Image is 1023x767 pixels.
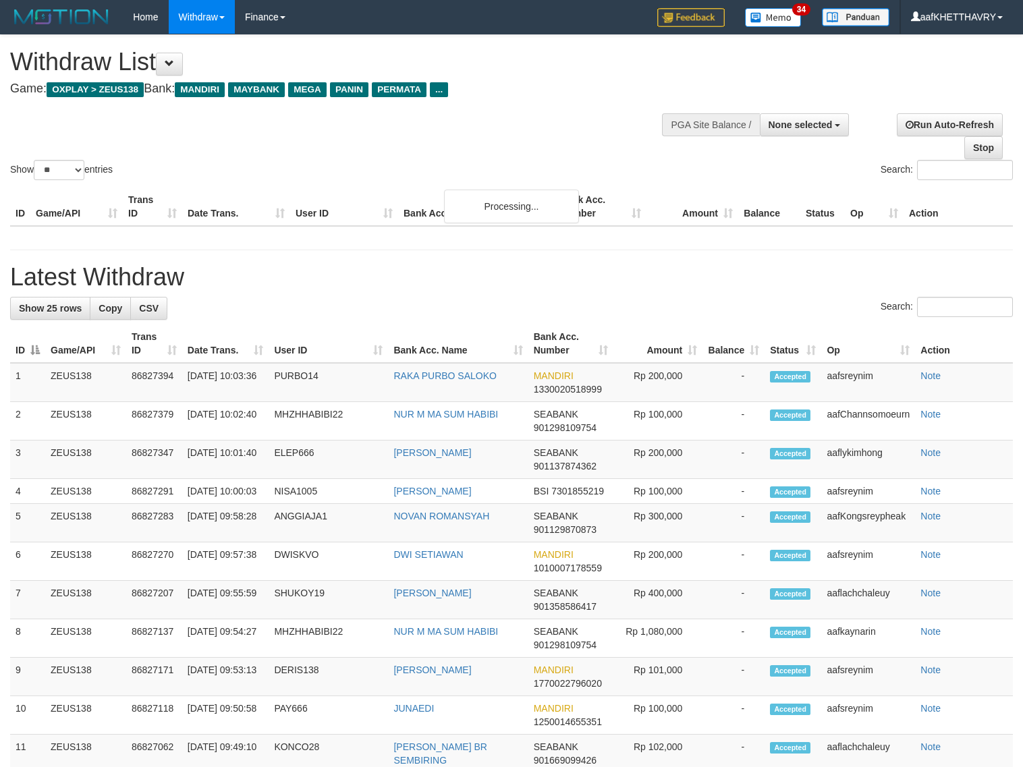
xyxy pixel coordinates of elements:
td: Rp 200,000 [613,441,702,479]
td: - [702,441,765,479]
td: 86827291 [126,479,182,504]
td: DWISKVO [269,542,388,581]
td: - [702,402,765,441]
td: aafKongsreypheak [821,504,915,542]
a: NOVAN ROMANSYAH [393,511,489,521]
a: Show 25 rows [10,297,90,320]
img: Button%20Memo.svg [745,8,802,27]
td: ELEP666 [269,441,388,479]
td: 86827283 [126,504,182,542]
td: aafsreynim [821,696,915,735]
td: aafkaynarin [821,619,915,658]
h1: Latest Withdraw [10,264,1013,291]
td: 7 [10,581,45,619]
span: Accepted [770,704,810,715]
a: [PERSON_NAME] [393,486,471,496]
span: Copy 1330020518999 to clipboard [534,384,602,395]
td: aaflykimhong [821,441,915,479]
a: Note [920,664,941,675]
th: Action [904,188,1013,226]
span: Copy 901298109754 to clipboard [534,422,597,433]
span: MANDIRI [534,549,574,560]
a: NUR M MA SUM HABIBI [393,409,498,420]
td: ZEUS138 [45,402,126,441]
span: Copy 901669099426 to clipboard [534,755,597,766]
td: aaflachchaleuy [821,581,915,619]
td: 86827394 [126,363,182,402]
td: - [702,542,765,581]
td: Rp 1,080,000 [613,619,702,658]
select: Showentries [34,160,84,180]
td: [DATE] 10:01:40 [182,441,269,479]
input: Search: [917,297,1013,317]
span: Accepted [770,627,810,638]
span: Accepted [770,511,810,523]
td: 86827137 [126,619,182,658]
span: Accepted [770,742,810,754]
span: Accepted [770,371,810,382]
td: Rp 400,000 [613,581,702,619]
th: Balance [738,188,800,226]
span: CSV [139,303,159,314]
td: [DATE] 09:53:13 [182,658,269,696]
td: Rp 200,000 [613,542,702,581]
span: Accepted [770,486,810,498]
a: [PERSON_NAME] [393,664,471,675]
a: Stop [964,136,1003,159]
td: [DATE] 09:54:27 [182,619,269,658]
span: BSI [534,486,549,496]
span: Accepted [770,588,810,600]
a: Note [920,409,941,420]
th: Amount: activate to sort column ascending [613,324,702,363]
td: [DATE] 09:57:38 [182,542,269,581]
span: MANDIRI [534,664,574,675]
td: [DATE] 10:02:40 [182,402,269,441]
th: Trans ID: activate to sort column ascending [126,324,182,363]
td: PAY666 [269,696,388,735]
td: [DATE] 09:58:28 [182,504,269,542]
span: ... [430,82,448,97]
th: Bank Acc. Number: activate to sort column ascending [528,324,614,363]
td: 1 [10,363,45,402]
th: Bank Acc. Name [398,188,555,226]
td: ZEUS138 [45,504,126,542]
h1: Withdraw List [10,49,669,76]
th: Game/API [30,188,123,226]
td: 5 [10,504,45,542]
td: 86827270 [126,542,182,581]
td: 86827171 [126,658,182,696]
td: ZEUS138 [45,581,126,619]
span: MAYBANK [228,82,285,97]
span: Copy 7301855219 to clipboard [551,486,604,496]
span: 34 [792,3,810,16]
label: Show entries [10,160,113,180]
td: Rp 300,000 [613,504,702,542]
td: [DATE] 09:55:59 [182,581,269,619]
td: 4 [10,479,45,504]
th: Bank Acc. Number [555,188,646,226]
span: PERMATA [372,82,426,97]
th: User ID: activate to sort column ascending [269,324,388,363]
td: ZEUS138 [45,658,126,696]
a: [PERSON_NAME] [393,447,471,458]
span: Copy 901129870873 to clipboard [534,524,597,535]
span: Accepted [770,665,810,677]
a: Note [920,511,941,521]
span: Accepted [770,409,810,421]
td: - [702,619,765,658]
th: Balance: activate to sort column ascending [702,324,765,363]
td: MHZHHABIBI22 [269,619,388,658]
td: 10 [10,696,45,735]
td: - [702,581,765,619]
span: Accepted [770,550,810,561]
td: ZEUS138 [45,363,126,402]
span: PANIN [330,82,368,97]
td: DERIS138 [269,658,388,696]
button: None selected [760,113,850,136]
th: User ID [290,188,398,226]
span: OXPLAY > ZEUS138 [47,82,144,97]
th: Amount [646,188,738,226]
td: aafChannsomoeurn [821,402,915,441]
span: SEABANK [534,409,578,420]
label: Search: [881,160,1013,180]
